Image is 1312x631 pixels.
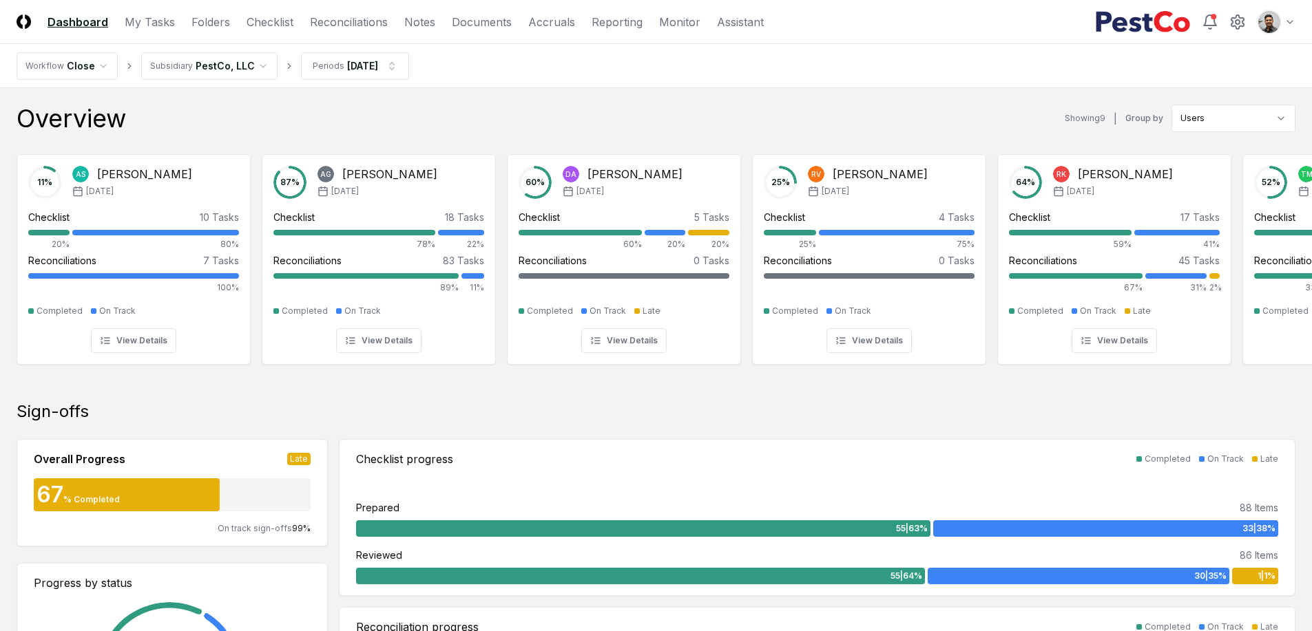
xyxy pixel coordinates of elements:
[565,169,576,180] span: DA
[452,14,512,30] a: Documents
[273,238,435,250] div: 78%
[331,185,359,197] span: [DATE]
[1017,305,1063,317] div: Completed
[645,238,686,250] div: 20%
[717,14,764,30] a: Assistant
[356,451,453,467] div: Checklist progress
[764,210,805,224] div: Checklist
[339,439,1295,596] a: Checklist progressCompletedOn TrackLatePrepared88 Items55|63%33|38%Reviewed86 Items55|64%30|35%1|1%
[1067,185,1094,197] span: [DATE]
[1078,166,1173,182] div: [PERSON_NAME]
[86,185,114,197] span: [DATE]
[301,52,409,80] button: Periods[DATE]
[76,169,85,180] span: AS
[1056,169,1066,180] span: RK
[28,210,70,224] div: Checklist
[819,238,975,250] div: 75%
[527,305,573,317] div: Completed
[811,169,821,180] span: RV
[72,238,239,250] div: 80%
[694,210,729,224] div: 5 Tasks
[1258,570,1275,582] span: 1 | 1 %
[1194,570,1227,582] span: 30 | 35 %
[519,210,560,224] div: Checklist
[28,238,70,250] div: 20%
[1242,522,1275,535] span: 33 | 38 %
[28,253,96,268] div: Reconciliations
[519,238,642,250] div: 60%
[150,60,193,72] div: Subsidiary
[1180,210,1220,224] div: 17 Tasks
[262,143,496,365] a: 87%AG[PERSON_NAME][DATE]Checklist18 Tasks78%22%Reconciliations83 Tasks89%11%CompletedOn TrackView...
[287,453,311,465] div: Late
[507,143,741,365] a: 60%DA[PERSON_NAME][DATE]Checklist5 Tasks60%20%20%Reconciliations0 TasksCompletedOn TrackLateView ...
[347,58,378,73] div: [DATE]
[1072,328,1157,353] button: View Details
[592,14,643,30] a: Reporting
[822,185,849,197] span: [DATE]
[218,523,292,533] span: On track sign-offs
[519,253,587,268] div: Reconciliations
[48,14,108,30] a: Dashboard
[443,253,484,268] div: 83 Tasks
[643,305,660,317] div: Late
[336,328,421,353] button: View Details
[835,305,871,317] div: On Track
[310,14,388,30] a: Reconciliations
[528,14,575,30] a: Accruals
[688,238,729,250] div: 20%
[896,522,928,535] span: 55 | 63 %
[37,305,83,317] div: Completed
[17,105,126,132] div: Overview
[34,484,63,506] div: 67
[1260,453,1278,465] div: Late
[125,14,175,30] a: My Tasks
[445,210,484,224] div: 18 Tasks
[1133,305,1151,317] div: Late
[1254,210,1295,224] div: Checklist
[1178,253,1220,268] div: 45 Tasks
[203,253,239,268] div: 7 Tasks
[833,166,928,182] div: [PERSON_NAME]
[320,169,331,180] span: AG
[1125,114,1163,122] label: Group by
[891,570,922,582] span: 55 | 64 %
[1009,210,1050,224] div: Checklist
[576,185,604,197] span: [DATE]
[939,253,975,268] div: 0 Tasks
[404,14,435,30] a: Notes
[17,52,409,80] nav: breadcrumb
[63,493,120,506] div: % Completed
[34,451,125,467] div: Overall Progress
[1258,11,1280,33] img: d09822cc-9b6d-4858-8d66-9570c114c672_eec49429-a748-49a0-a6ec-c7bd01c6482e.png
[1209,281,1220,294] div: 2%
[273,253,342,268] div: Reconciliations
[1095,11,1191,33] img: PestCo logo
[590,305,626,317] div: On Track
[91,328,176,353] button: View Details
[694,253,729,268] div: 0 Tasks
[200,210,239,224] div: 10 Tasks
[313,60,344,72] div: Periods
[17,14,31,29] img: Logo
[581,328,667,353] button: View Details
[1207,453,1244,465] div: On Track
[25,60,64,72] div: Workflow
[1240,548,1278,562] div: 86 Items
[1114,111,1117,126] div: |
[342,166,437,182] div: [PERSON_NAME]
[1145,453,1191,465] div: Completed
[764,238,816,250] div: 25%
[99,305,136,317] div: On Track
[282,305,328,317] div: Completed
[191,14,230,30] a: Folders
[247,14,293,30] a: Checklist
[939,210,975,224] div: 4 Tasks
[356,548,402,562] div: Reviewed
[1065,112,1105,125] div: Showing 9
[1080,305,1116,317] div: On Track
[997,143,1231,365] a: 64%RK[PERSON_NAME][DATE]Checklist17 Tasks59%41%Reconciliations45 Tasks67%31%2%CompletedOn TrackLa...
[772,305,818,317] div: Completed
[764,253,832,268] div: Reconciliations
[826,328,912,353] button: View Details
